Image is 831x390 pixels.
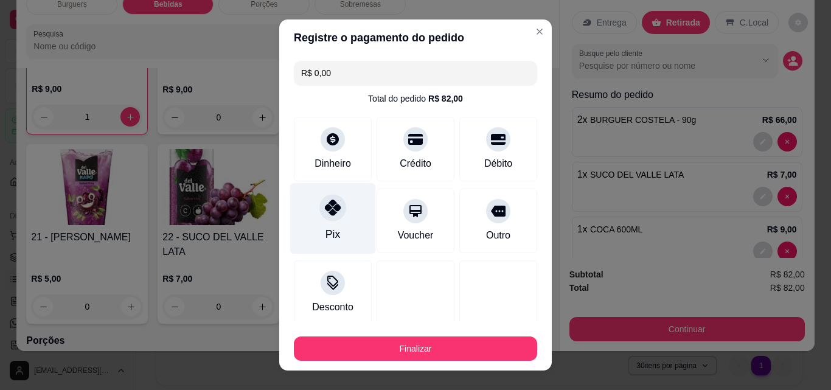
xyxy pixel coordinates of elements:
div: Pix [325,226,340,242]
div: Crédito [400,156,431,171]
input: Ex.: hambúrguer de cordeiro [301,61,530,85]
button: Close [530,22,549,41]
div: Débito [484,156,512,171]
div: Total do pedido [368,92,463,105]
div: Voucher [398,228,434,243]
header: Registre o pagamento do pedido [279,19,552,56]
div: Desconto [312,300,353,315]
div: R$ 82,00 [428,92,463,105]
button: Finalizar [294,336,537,361]
div: Outro [486,228,510,243]
div: Dinheiro [315,156,351,171]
